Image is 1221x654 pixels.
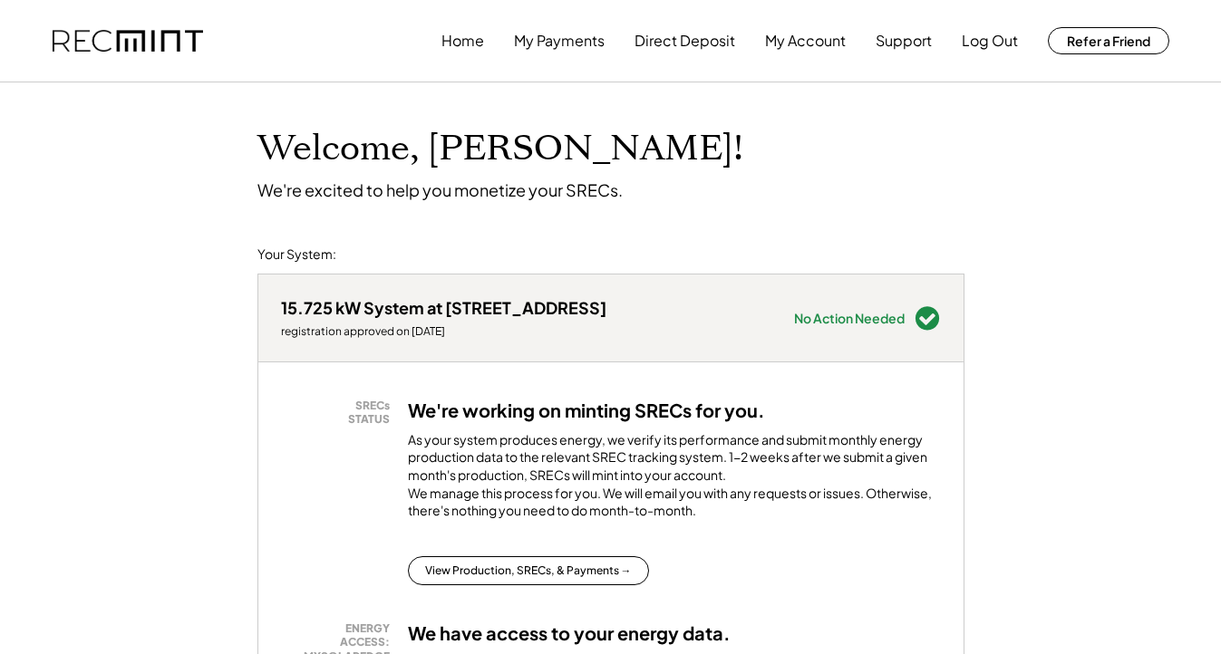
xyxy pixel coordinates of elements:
[257,179,623,200] div: We're excited to help you monetize your SRECs.
[962,23,1018,59] button: Log Out
[53,30,203,53] img: recmint-logotype%403x.png
[257,128,743,170] h1: Welcome, [PERSON_NAME]!
[257,245,336,264] div: Your System:
[514,23,605,59] button: My Payments
[1048,27,1169,54] button: Refer a Friend
[635,23,735,59] button: Direct Deposit
[290,399,390,427] div: SRECs STATUS
[876,23,932,59] button: Support
[794,312,905,324] div: No Action Needed
[765,23,846,59] button: My Account
[408,431,941,529] div: As your system produces energy, we verify its performance and submit monthly energy production da...
[408,556,649,585] button: View Production, SRECs, & Payments →
[408,399,765,422] h3: We're working on minting SRECs for you.
[281,324,606,339] div: registration approved on [DATE]
[408,621,731,645] h3: We have access to your energy data.
[281,297,606,318] div: 15.725 kW System at [STREET_ADDRESS]
[441,23,484,59] button: Home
